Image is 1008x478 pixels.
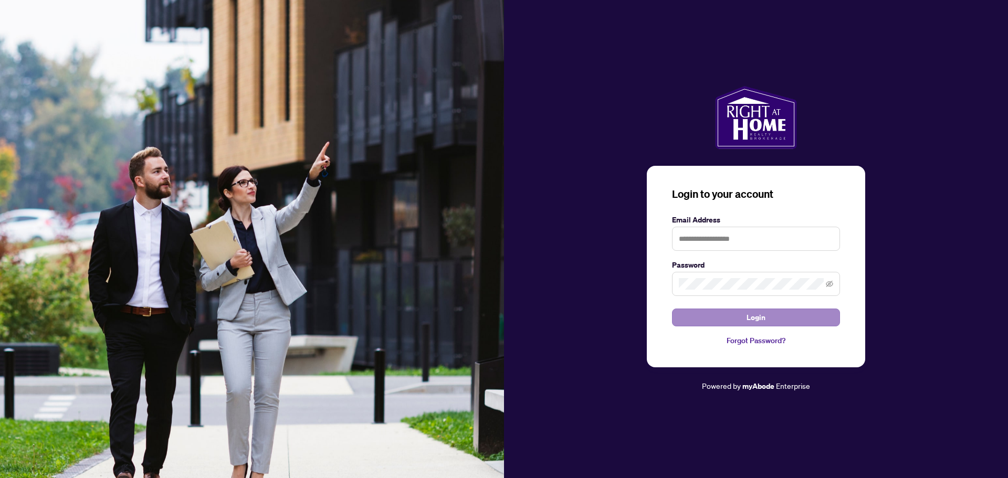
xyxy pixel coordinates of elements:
[672,187,840,201] h3: Login to your account
[672,335,840,346] a: Forgot Password?
[702,381,741,390] span: Powered by
[672,259,840,271] label: Password
[747,309,765,326] span: Login
[672,309,840,326] button: Login
[672,214,840,226] label: Email Address
[742,380,774,392] a: myAbode
[715,86,796,149] img: ma-logo
[776,381,810,390] span: Enterprise
[826,280,833,288] span: eye-invisible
